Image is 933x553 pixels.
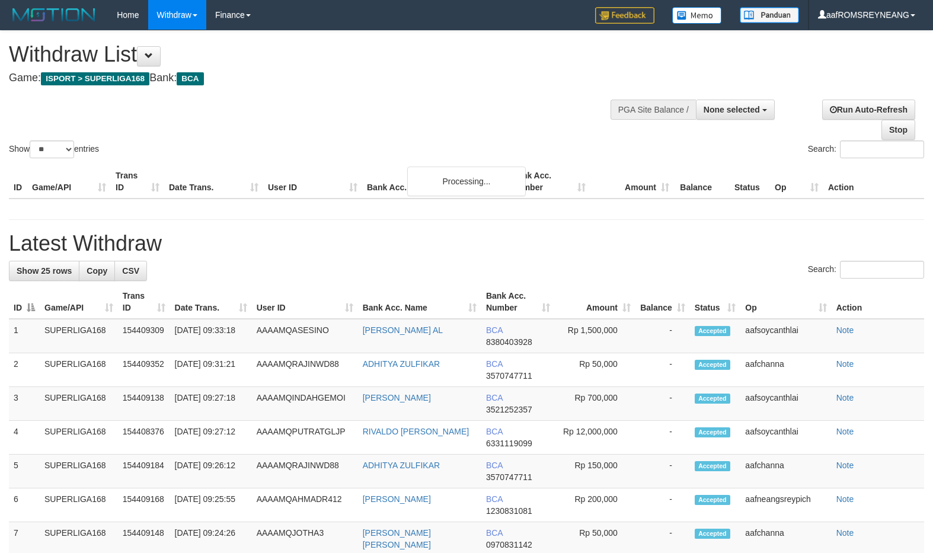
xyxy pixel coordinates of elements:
[252,455,358,488] td: AAAAMQRAJINWD88
[252,421,358,455] td: AAAAMQPUTRATGLJP
[118,488,170,522] td: 154409168
[252,387,358,421] td: AAAAMQINDAHGEMOI
[111,165,164,199] th: Trans ID
[9,421,40,455] td: 4
[695,326,730,336] span: Accepted
[486,506,532,516] span: Copy 1230831081 to clipboard
[170,285,252,319] th: Date Trans.: activate to sort column ascending
[486,427,503,436] span: BCA
[840,140,924,158] input: Search:
[595,7,654,24] img: Feedback.jpg
[170,319,252,353] td: [DATE] 09:33:18
[555,387,635,421] td: Rp 700,000
[118,353,170,387] td: 154409352
[611,100,696,120] div: PGA Site Balance /
[690,285,741,319] th: Status: activate to sort column ascending
[118,387,170,421] td: 154409138
[486,405,532,414] span: Copy 3521252357 to clipboard
[27,165,111,199] th: Game/API
[486,494,503,504] span: BCA
[808,140,924,158] label: Search:
[836,393,854,402] a: Note
[9,6,99,24] img: MOTION_logo.png
[555,488,635,522] td: Rp 200,000
[9,140,99,158] label: Show entries
[836,528,854,538] a: Note
[40,353,118,387] td: SUPERLIGA168
[836,494,854,504] a: Note
[118,421,170,455] td: 154408376
[407,167,526,196] div: Processing...
[122,266,139,276] span: CSV
[40,421,118,455] td: SUPERLIGA168
[507,165,590,199] th: Bank Acc. Number
[695,360,730,370] span: Accepted
[114,261,147,281] a: CSV
[836,461,854,470] a: Note
[40,285,118,319] th: Game/API: activate to sort column ascending
[836,359,854,369] a: Note
[740,455,831,488] td: aafchanna
[79,261,115,281] a: Copy
[252,488,358,522] td: AAAAMQAHMADR412
[635,387,690,421] td: -
[486,393,503,402] span: BCA
[17,266,72,276] span: Show 25 rows
[9,488,40,522] td: 6
[635,488,690,522] td: -
[808,261,924,279] label: Search:
[555,353,635,387] td: Rp 50,000
[695,461,730,471] span: Accepted
[486,540,532,549] span: Copy 0970831142 to clipboard
[363,427,469,436] a: RIVALDO [PERSON_NAME]
[170,421,252,455] td: [DATE] 09:27:12
[41,72,149,85] span: ISPORT > SUPERLIGA168
[118,319,170,353] td: 154409309
[170,353,252,387] td: [DATE] 09:31:21
[695,495,730,505] span: Accepted
[635,353,690,387] td: -
[704,105,760,114] span: None selected
[9,285,40,319] th: ID: activate to sort column descending
[358,285,481,319] th: Bank Acc. Name: activate to sort column ascending
[9,455,40,488] td: 5
[363,461,440,470] a: ADHITYA ZULFIKAR
[740,421,831,455] td: aafsoycanthlai
[9,43,610,66] h1: Withdraw List
[635,319,690,353] td: -
[118,285,170,319] th: Trans ID: activate to sort column ascending
[822,100,915,120] a: Run Auto-Refresh
[740,387,831,421] td: aafsoycanthlai
[740,353,831,387] td: aafchanna
[87,266,107,276] span: Copy
[672,7,722,24] img: Button%20Memo.svg
[9,387,40,421] td: 3
[486,371,532,381] span: Copy 3570747711 to clipboard
[881,120,915,140] a: Stop
[674,165,730,199] th: Balance
[40,455,118,488] td: SUPERLIGA168
[555,285,635,319] th: Amount: activate to sort column ascending
[9,319,40,353] td: 1
[252,285,358,319] th: User ID: activate to sort column ascending
[170,455,252,488] td: [DATE] 09:26:12
[832,285,924,319] th: Action
[740,285,831,319] th: Op: activate to sort column ascending
[363,494,431,504] a: [PERSON_NAME]
[9,353,40,387] td: 2
[770,165,823,199] th: Op
[40,387,118,421] td: SUPERLIGA168
[9,232,924,255] h1: Latest Withdraw
[635,421,690,455] td: -
[177,72,203,85] span: BCA
[486,461,503,470] span: BCA
[836,427,854,436] a: Note
[823,165,924,199] th: Action
[40,488,118,522] td: SUPERLIGA168
[740,7,799,23] img: panduan.png
[486,325,503,335] span: BCA
[695,427,730,437] span: Accepted
[164,165,263,199] th: Date Trans.
[118,455,170,488] td: 154409184
[363,528,431,549] a: [PERSON_NAME] [PERSON_NAME]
